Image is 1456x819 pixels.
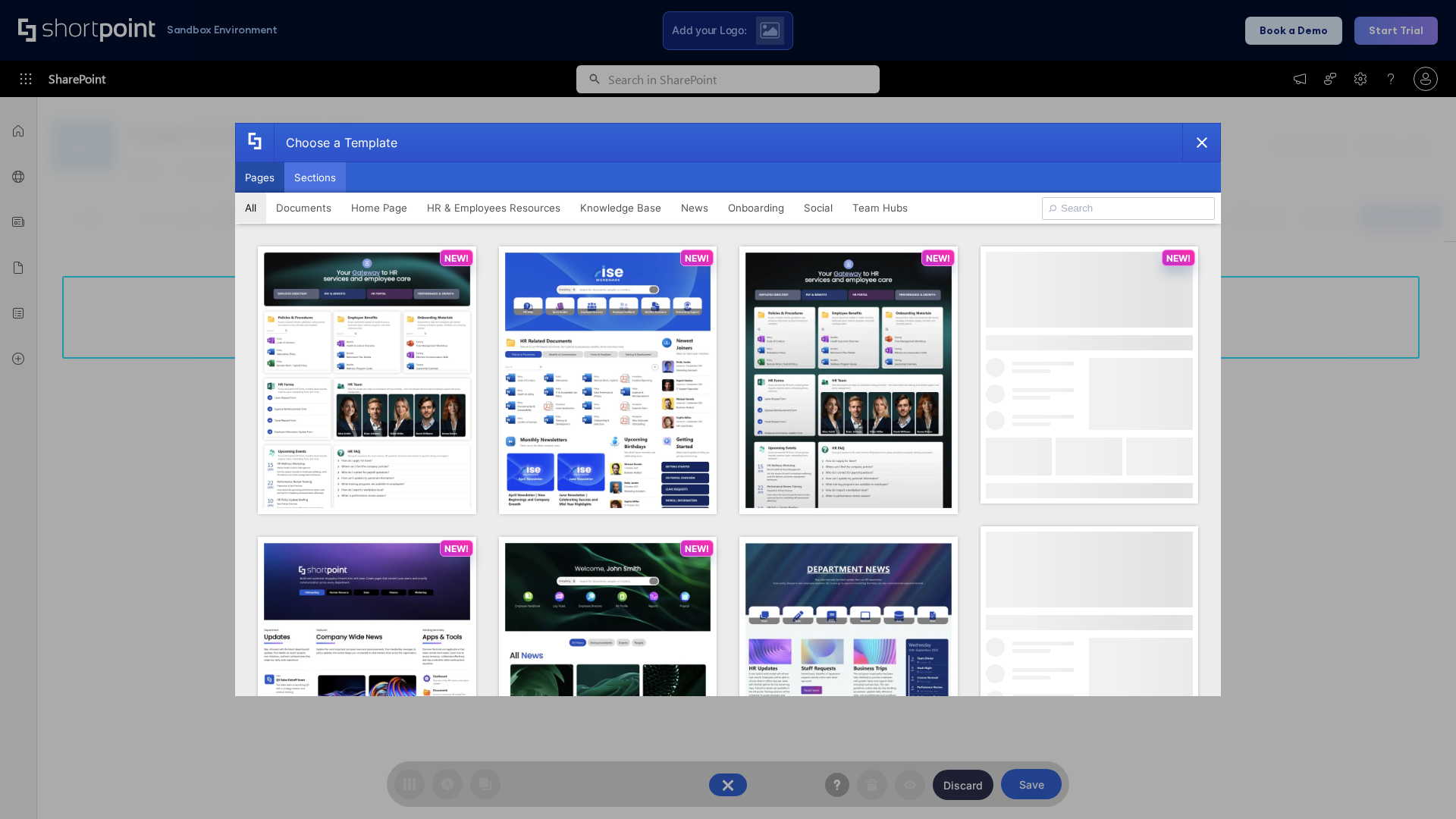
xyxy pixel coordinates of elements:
p: NEW! [685,543,709,554]
button: Social [794,193,843,223]
button: Onboarding [718,193,794,223]
button: Sections [284,162,346,193]
iframe: Chat Widget [1380,746,1456,819]
button: All [235,193,266,223]
input: Search [1042,197,1215,220]
div: Choose a Template [274,124,397,162]
p: NEW! [926,253,950,264]
p: NEW! [685,253,709,264]
div: template selector [235,123,1221,696]
p: NEW! [1166,253,1191,264]
button: Documents [266,193,341,223]
button: Knowledge Base [570,193,671,223]
button: Team Hubs [843,193,918,223]
p: NEW! [444,253,469,264]
button: News [671,193,718,223]
button: Pages [235,162,284,193]
button: HR & Employees Resources [417,193,570,223]
p: NEW! [444,543,469,554]
button: Home Page [341,193,417,223]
